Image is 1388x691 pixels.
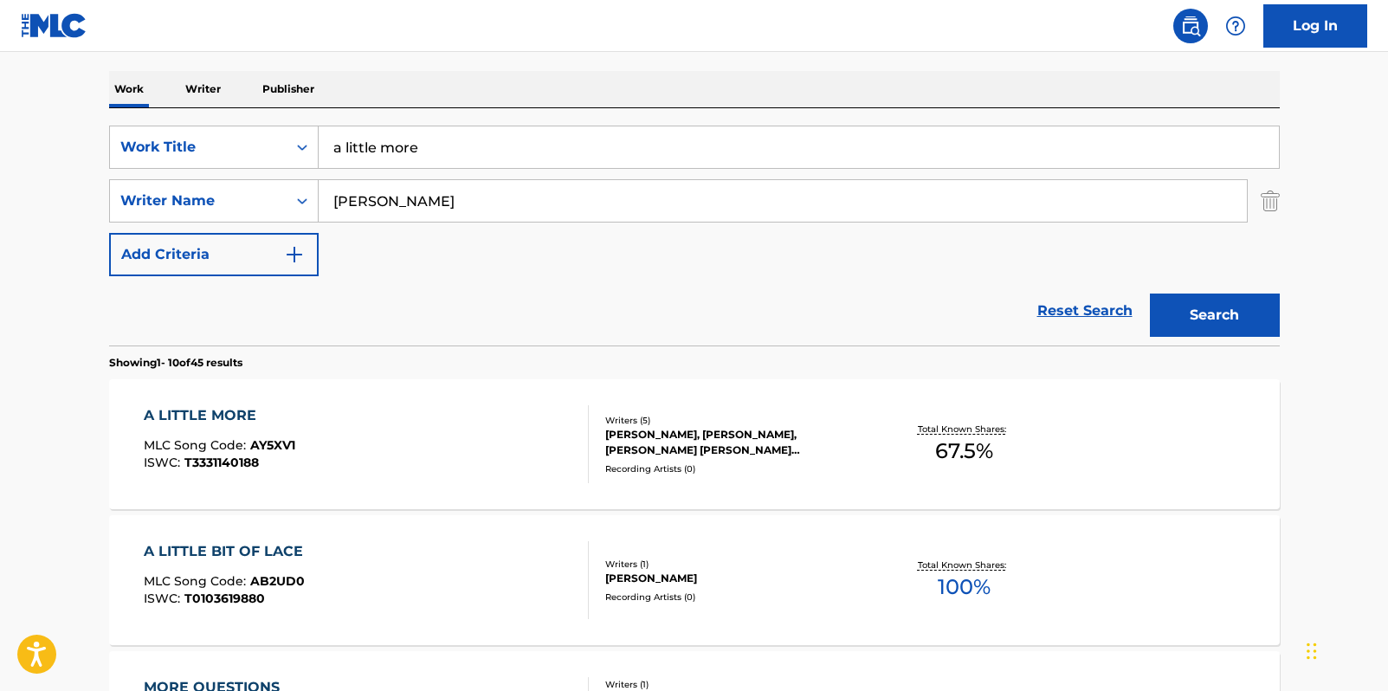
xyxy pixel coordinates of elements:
[109,71,149,107] p: Work
[109,515,1280,645] a: A LITTLE BIT OF LACEMLC Song Code:AB2UD0ISWC:T0103619880Writers (1)[PERSON_NAME]Recording Artists...
[1218,9,1253,43] div: Help
[144,573,250,589] span: MLC Song Code :
[21,13,87,38] img: MLC Logo
[1301,608,1388,691] iframe: Chat Widget
[144,437,250,453] span: MLC Song Code :
[605,571,867,586] div: [PERSON_NAME]
[938,572,991,603] span: 100 %
[184,455,259,470] span: T3331140188
[109,379,1280,509] a: A LITTLE MOREMLC Song Code:AY5XV1ISWC:T3331140188Writers (5)[PERSON_NAME], [PERSON_NAME], [PERSON...
[144,455,184,470] span: ISWC :
[1150,294,1280,337] button: Search
[935,436,993,467] span: 67.5 %
[144,591,184,606] span: ISWC :
[180,71,226,107] p: Writer
[250,437,295,453] span: AY5XV1
[1173,9,1208,43] a: Public Search
[257,71,320,107] p: Publisher
[605,678,867,691] div: Writers ( 1 )
[144,405,295,426] div: A LITTLE MORE
[1307,625,1317,677] div: Drag
[250,573,305,589] span: AB2UD0
[605,462,867,475] div: Recording Artists ( 0 )
[1180,16,1201,36] img: search
[284,244,305,265] img: 9d2ae6d4665cec9f34b9.svg
[109,355,242,371] p: Showing 1 - 10 of 45 results
[605,427,867,458] div: [PERSON_NAME], [PERSON_NAME], [PERSON_NAME] [PERSON_NAME] [PERSON_NAME], [PERSON_NAME]
[918,559,1010,572] p: Total Known Shares:
[120,191,276,211] div: Writer Name
[1225,16,1246,36] img: help
[1263,4,1367,48] a: Log In
[1261,179,1280,223] img: Delete Criterion
[109,233,319,276] button: Add Criteria
[918,423,1010,436] p: Total Known Shares:
[605,591,867,604] div: Recording Artists ( 0 )
[605,558,867,571] div: Writers ( 1 )
[120,137,276,158] div: Work Title
[605,414,867,427] div: Writers ( 5 )
[184,591,265,606] span: T0103619880
[1029,292,1141,330] a: Reset Search
[109,126,1280,345] form: Search Form
[144,541,312,562] div: A LITTLE BIT OF LACE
